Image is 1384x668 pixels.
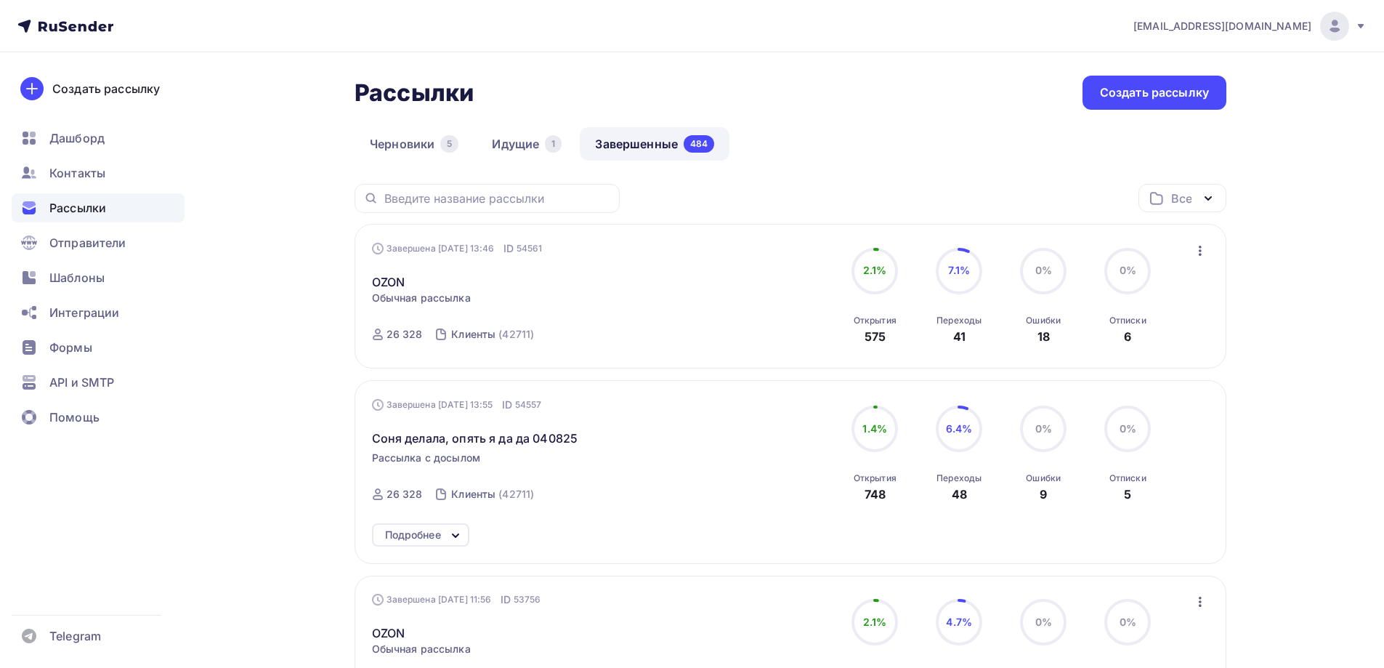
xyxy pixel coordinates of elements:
span: Шаблоны [49,269,105,286]
span: 0% [1035,616,1052,628]
span: Отправители [49,234,126,251]
span: Помощь [49,409,100,426]
span: Формы [49,339,92,356]
div: Создать рассылку [52,80,160,97]
div: 748 [865,486,886,503]
div: 575 [865,328,886,345]
span: 7.1% [948,264,970,276]
div: Завершена [DATE] 13:55 [372,398,542,412]
input: Введите название рассылки [384,190,611,206]
h2: Рассылки [355,79,474,108]
button: Все [1138,184,1226,212]
div: 48 [952,486,967,503]
a: Шаблоны [12,263,185,292]
a: OZON [372,273,405,291]
div: Клиенты [451,327,495,342]
span: Интеграции [49,304,119,321]
div: Открытия [854,472,897,484]
div: Клиенты [451,487,495,502]
div: 6 [1124,328,1131,345]
span: 0% [1035,264,1052,276]
span: Telegram [49,627,101,645]
span: 2.1% [863,264,887,276]
div: Открытия [854,315,897,326]
span: Обычная рассылка [372,642,471,656]
div: Подробнее [385,526,441,544]
span: ID [501,592,511,607]
div: Завершена [DATE] 11:56 [372,592,541,607]
div: Переходы [936,315,982,326]
div: Ошибки [1026,315,1061,326]
span: Рассылки [49,199,106,217]
span: 2.1% [863,616,887,628]
div: 1 [545,135,562,153]
a: Формы [12,333,185,362]
span: Соня делала, опять я да да 040825 [372,430,578,447]
div: 9 [1040,486,1047,503]
a: Завершенные484 [580,127,729,161]
div: (42711) [498,327,534,342]
span: 1.4% [862,422,887,435]
span: 54557 [515,398,542,412]
div: Все [1171,190,1191,207]
div: Отписки [1109,315,1146,326]
div: 18 [1037,328,1050,345]
span: [EMAIL_ADDRESS][DOMAIN_NAME] [1133,19,1311,33]
div: Создать рассылку [1100,84,1209,101]
span: 0% [1120,264,1136,276]
span: 53756 [514,592,541,607]
span: 0% [1035,422,1052,435]
div: Ошибки [1026,472,1061,484]
span: 54561 [517,241,543,256]
a: OZON [372,624,405,642]
a: Черновики5 [355,127,474,161]
a: Рассылки [12,193,185,222]
a: Клиенты (42711) [450,323,535,346]
div: 5 [440,135,458,153]
a: Отправители [12,228,185,257]
div: Переходы [936,472,982,484]
span: 4.7% [946,616,972,628]
div: 41 [953,328,966,345]
div: 5 [1124,486,1131,503]
span: Контакты [49,164,105,182]
span: 0% [1120,616,1136,628]
div: 26 328 [387,487,423,502]
span: ID [503,241,514,256]
a: Клиенты (42711) [450,483,535,506]
div: 26 328 [387,327,423,342]
a: Дашборд [12,124,185,153]
a: Контакты [12,158,185,188]
span: Обычная рассылка [372,291,471,305]
div: 484 [684,135,714,153]
div: Отписки [1109,472,1146,484]
div: Завершена [DATE] 13:46 [372,241,543,256]
span: ID [502,398,512,412]
div: (42711) [498,487,534,502]
span: API и SMTP [49,374,114,391]
span: Рассылка с досылом [372,451,481,465]
a: [EMAIL_ADDRESS][DOMAIN_NAME] [1133,12,1367,41]
span: 0% [1120,422,1136,435]
span: 6.4% [946,422,973,435]
a: Идущие1 [477,127,577,161]
span: Дашборд [49,129,105,147]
